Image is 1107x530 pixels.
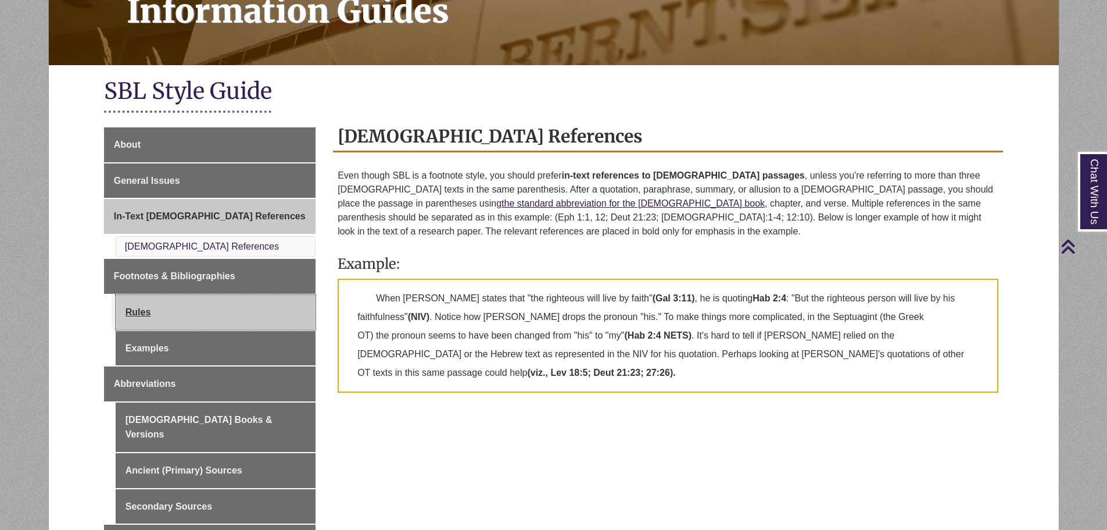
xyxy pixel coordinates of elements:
a: Rules [116,295,316,330]
a: [DEMOGRAPHIC_DATA] References [125,241,279,251]
span: In-Text [DEMOGRAPHIC_DATA] References [114,211,306,221]
strong: (NIV) [408,312,429,322]
span: About [114,140,141,150]
a: Back to Top [1061,239,1104,254]
a: Footnotes & Bibliographies [104,259,316,294]
a: Abbreviations [104,367,316,401]
strong: (Gal 3:11) [653,293,695,303]
p: When [PERSON_NAME] states that "the righteous will live by faith" , he is quoting : "But the righ... [338,279,998,393]
a: Ancient (Primary) Sources [116,453,316,488]
span: Abbreviations [114,379,176,389]
strong: (Hab 2:4 NETS) [625,330,692,340]
a: [DEMOGRAPHIC_DATA] Books & Versions [116,403,316,452]
strong: Hab 2:4 [753,293,786,303]
a: Examples [116,331,316,366]
h1: SBL Style Guide [104,77,1004,108]
a: In-Text [DEMOGRAPHIC_DATA] References [104,199,316,234]
strong: (viz., Lev 18:5; Deut 21:23; 27:26). [527,368,675,378]
strong: in-text references to [DEMOGRAPHIC_DATA] passages [562,170,805,180]
span: General Issues [114,176,180,186]
p: Even though SBL is a footnote style, you should prefer , unless you're referring to more than thr... [338,164,998,243]
a: About [104,127,316,162]
a: Secondary Sources [116,489,316,524]
a: General Issues [104,163,316,198]
h3: Example: [338,255,998,273]
a: the standard abbreviation for the [DEMOGRAPHIC_DATA] book [501,198,765,208]
span: Footnotes & Bibliographies [114,271,235,281]
h2: [DEMOGRAPHIC_DATA] References [333,122,1003,152]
